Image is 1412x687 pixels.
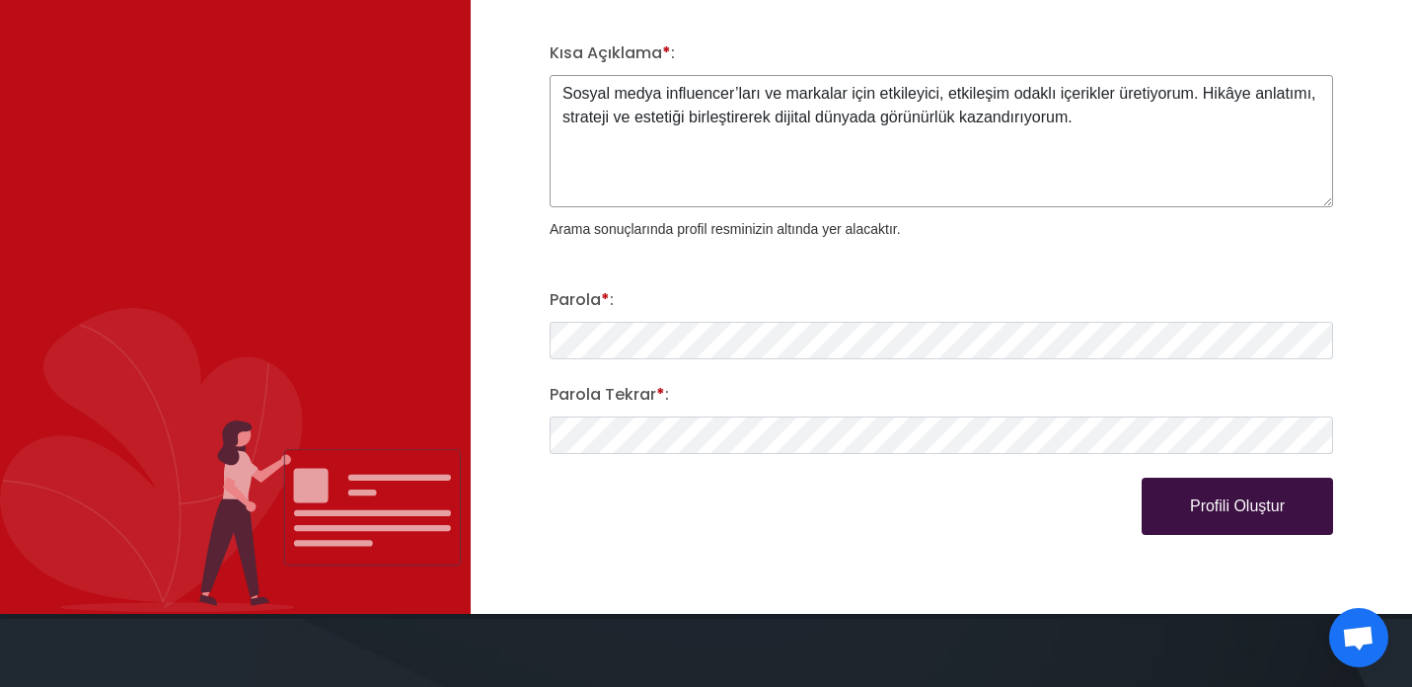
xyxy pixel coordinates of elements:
small: Arama sonuçlarında profil resminizin altında yer alacaktır. [550,221,901,237]
label: Kısa Açıklama : [550,41,675,65]
div: Açık sohbet [1329,608,1388,667]
button: Profili Oluştur [1142,478,1333,535]
label: Parola : [550,288,614,312]
label: Parola Tekrar : [550,383,669,407]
